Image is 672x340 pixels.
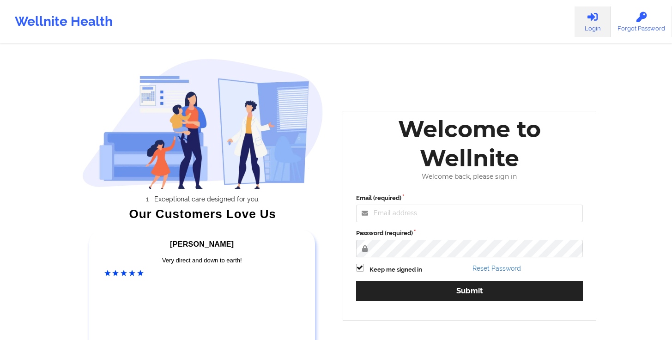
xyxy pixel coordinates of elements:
li: Exceptional care designed for you. [91,195,323,203]
div: Very direct and down to earth! [104,256,300,265]
div: Our Customers Love Us [82,209,323,219]
a: Forgot Password [611,6,672,37]
span: [PERSON_NAME] [170,240,234,248]
div: Welcome back, please sign in [350,173,590,181]
a: Reset Password [472,265,521,272]
a: Login [575,6,611,37]
label: Email (required) [356,194,583,203]
button: Submit [356,281,583,301]
div: Welcome to Wellnite [350,115,590,173]
label: Password (required) [356,229,583,238]
input: Email address [356,205,583,222]
img: wellnite-auth-hero_200.c722682e.png [82,58,323,189]
label: Keep me signed in [369,265,422,274]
